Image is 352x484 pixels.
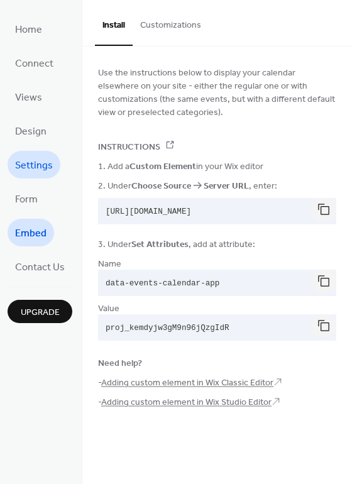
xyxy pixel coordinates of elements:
span: - 🡥 [98,396,280,409]
a: Adding custom element in Wix Classic Editor [101,375,273,392]
span: Connect [15,54,53,74]
span: proj_kemdyjw3gM9n96jQzgIdR [106,324,229,333]
a: Contact Us [8,253,72,280]
span: Contact Us [15,258,65,278]
span: Embed [15,224,47,244]
b: Set Attributes [131,236,189,253]
span: 1. Add a in your Wix editor [98,160,263,173]
span: Name [98,258,121,271]
span: Form [15,190,38,210]
a: Settings [8,151,60,179]
span: Upgrade [21,306,60,319]
button: Upgrade [8,300,72,323]
span: Need help? [98,357,142,370]
a: Form [8,185,45,212]
span: [URL][DOMAIN_NAME] [106,207,191,216]
span: Use the instructions below to display your calendar elsewhere on your site - either the regular o... [98,67,336,119]
span: - 🡥 [98,377,282,390]
b: Choose Source 🡢 Server URL [131,178,249,195]
a: Views [8,83,50,111]
a: Connect [8,49,61,77]
span: Home [15,20,42,40]
span: data-events-calendar-app [106,279,219,288]
b: Custom Element [129,158,196,175]
span: Settings [15,156,53,176]
span: 3. Under , add at attribute: [98,238,255,251]
span: Instructions [98,141,174,154]
a: Adding custom element in Wix Studio Editor [101,394,272,411]
span: Views [15,88,42,108]
a: Home [8,15,50,43]
span: Design [15,122,47,142]
a: Design [8,117,54,145]
span: Value [98,302,119,316]
a: Embed [8,219,54,246]
span: 2. Under , enter: [98,180,277,193]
